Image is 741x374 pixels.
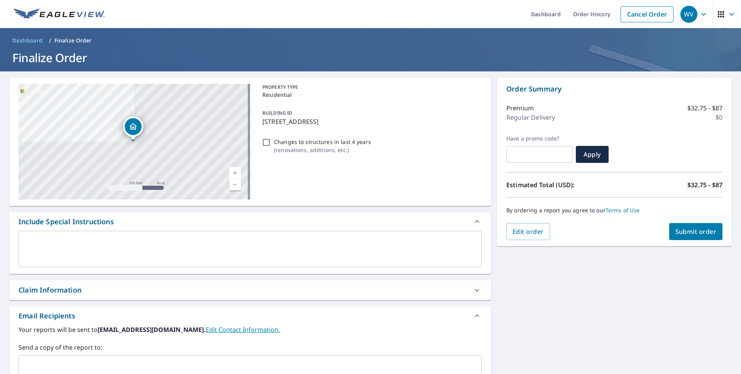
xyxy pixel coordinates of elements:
img: EV Logo [14,8,105,20]
p: ( renovations, additions, etc. ) [274,146,371,154]
p: Regular Delivery [506,113,555,122]
div: Claim Information [9,280,491,300]
p: [STREET_ADDRESS] [262,117,479,126]
span: Submit order [675,227,717,236]
li: / [49,36,51,45]
p: By ordering a report you agree to our [506,207,722,214]
button: Edit order [506,223,550,240]
a: Current Level 17, Zoom Out [229,179,241,190]
div: Include Special Instructions [9,212,491,231]
a: EditContactInfo [206,325,280,334]
h1: Finalize Order [9,50,732,66]
a: Terms of Use [606,206,640,214]
div: WV [680,6,697,23]
p: Changes to structures in last 4 years [274,138,371,146]
p: $32.75 - $87 [687,180,722,190]
p: Estimated Total (USD): [506,180,614,190]
label: Send a copy of the report to: [19,343,482,352]
p: Premium [506,103,534,113]
p: $0 [716,113,722,122]
a: Cancel Order [621,6,673,22]
button: Apply [576,146,609,163]
label: Your reports will be sent to [19,325,482,334]
div: Dropped pin, building 1, Residential property, 40848 La Grange Dr Sterling Heights, MI 48313 [123,117,143,140]
a: Dashboard [9,34,46,47]
div: Include Special Instructions [19,217,114,227]
span: Apply [582,150,602,159]
div: Email Recipients [9,306,491,325]
nav: breadcrumb [9,34,732,47]
p: Finalize Order [54,37,92,44]
p: Residential [262,91,479,99]
span: Dashboard [12,37,43,44]
button: Submit order [669,223,723,240]
p: PROPERTY TYPE [262,84,479,91]
p: $32.75 - $87 [687,103,722,113]
a: Current Level 17, Zoom In [229,167,241,179]
p: Order Summary [506,84,722,94]
b: [EMAIL_ADDRESS][DOMAIN_NAME]. [98,325,206,334]
span: Edit order [513,227,544,236]
div: Email Recipients [19,311,75,321]
p: BUILDING ID [262,110,292,116]
div: Claim Information [19,285,81,295]
label: Have a promo code? [506,135,573,142]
